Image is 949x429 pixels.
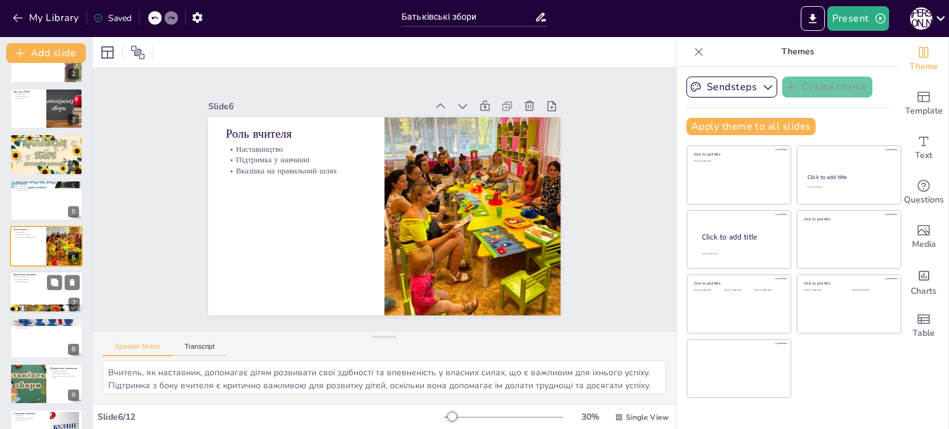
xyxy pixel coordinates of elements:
[694,160,782,163] div: Click to add text
[911,285,937,298] span: Charts
[910,7,932,30] div: Л [PERSON_NAME]
[14,98,43,100] p: Освітня мета
[372,246,500,327] p: Наставництво
[98,43,117,62] div: Layout
[14,90,43,94] p: Що таке НУШ?
[50,370,79,373] p: Підтримка розвитку
[14,322,79,325] p: Вербальне оцінювання
[14,411,46,415] p: Співпраця учасників
[9,8,84,28] button: My Library
[93,12,132,24] div: Saved
[10,42,83,83] div: 2
[10,134,83,175] div: https://cdn.sendsteps.com/images/logo/sendsteps_logo_white.pnghttps://cdn.sendsteps.com/images/lo...
[14,233,43,236] p: Підтримка у навчанні
[6,43,86,63] button: Add slide
[50,375,79,379] p: Усвідомлення сильних і слабких сторін
[827,6,889,31] button: Present
[913,327,935,340] span: Table
[363,257,493,342] p: Роль вчителя
[98,411,444,423] div: Slide 6 / 12
[905,104,943,118] span: Template
[702,252,780,256] div: Click to add body
[14,416,46,419] p: Підтримуюче середовище
[9,272,83,314] div: https://cdn.sendsteps.com/images/logo/sendsteps_logo_white.pnghttps://cdn.sendsteps.com/images/lo...
[68,114,79,125] div: 3
[68,389,79,401] div: 9
[724,289,752,292] div: Click to add text
[68,160,79,172] div: 4
[899,126,948,170] div: Add text boxes
[103,360,666,394] textarea: Вчитель, як наставник, допомагає дітям розвивати свої здібності та впевненість у власних силах, щ...
[13,281,80,283] p: «Ранкові зустрічі»
[14,327,79,329] p: Зворотний зв'язок
[575,411,605,423] div: 30 %
[852,289,891,292] div: Click to add text
[899,215,948,259] div: Add images, graphics, shapes or video
[50,373,79,375] p: Орієнтири для навчання
[103,343,172,356] button: Speaker Notes
[14,143,79,146] p: Приклад з природознавства
[68,206,79,217] div: 5
[804,281,892,286] div: Click to add title
[804,289,843,292] div: Click to add text
[808,173,890,181] div: Click to add title
[899,37,948,81] div: Change the overall theme
[807,186,889,189] div: Click to add text
[14,187,79,190] p: Мотивація до навчання
[899,259,948,304] div: Add charts and graphs
[68,344,79,355] div: 8
[14,325,79,327] p: Формувальне оцінювання
[14,319,79,323] p: Оцінювання
[804,216,892,221] div: Click to add title
[14,414,46,417] p: Взаємодія
[68,69,79,80] div: 2
[14,189,79,191] p: Атмосфера любові
[69,298,80,309] div: 7
[912,238,936,251] span: Media
[686,77,777,98] button: Sendsteps
[47,275,62,290] button: Duplicate Slide
[130,45,145,60] span: Position
[14,236,43,238] p: Вказівка на правильний шлях
[382,228,510,308] p: Вказівка на правильний шлях
[65,275,80,290] button: Delete Slide
[14,185,79,187] p: Підтримка дітей
[14,139,79,141] p: Приклад з математики
[754,289,782,292] div: Click to add text
[694,281,782,286] div: Click to add title
[14,136,79,140] p: Приклади навчання через гру
[626,412,669,422] span: Single View
[68,252,79,263] div: 6
[10,364,83,404] div: 9
[10,318,83,359] div: 8
[910,6,932,31] button: Л [PERSON_NAME]
[899,81,948,126] div: Add ready made slides
[402,8,534,26] input: Insert title
[909,60,938,73] span: Theme
[14,95,43,98] p: Навчання через гру
[782,77,872,98] button: Create theme
[10,88,83,129] div: https://cdn.sendsteps.com/images/logo/sendsteps_logo_white.pnghttps://cdn.sendsteps.com/images/lo...
[13,276,80,278] p: Гнучкий розклад
[377,237,505,317] p: Підтримка у навчанні
[10,226,83,267] div: https://cdn.sendsteps.com/images/logo/sendsteps_logo_white.pnghttps://cdn.sendsteps.com/images/lo...
[14,419,46,421] p: Спільні зусилля
[13,273,80,277] p: Організація навчання
[904,193,944,207] span: Questions
[10,180,83,221] div: https://cdn.sendsteps.com/images/logo/sendsteps_logo_white.pnghttps://cdn.sendsteps.com/images/lo...
[14,231,43,234] p: Наставництво
[801,6,825,31] button: Export to PowerPoint
[686,118,816,135] button: Apply theme to all slides
[298,253,494,373] div: Slide 6
[915,149,932,162] span: Text
[13,278,80,281] p: Інтегровані уроки
[702,232,781,243] div: Click to add title
[172,343,227,356] button: Transcript
[14,141,79,143] p: Приклад з мови
[899,170,948,215] div: Get real-time input from your audience
[14,228,43,231] p: Роль вчителя
[50,367,79,370] p: Формувальне оцінювання
[899,304,948,348] div: Add a table
[709,37,887,67] p: Themes
[14,93,43,95] p: Дитина в центрі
